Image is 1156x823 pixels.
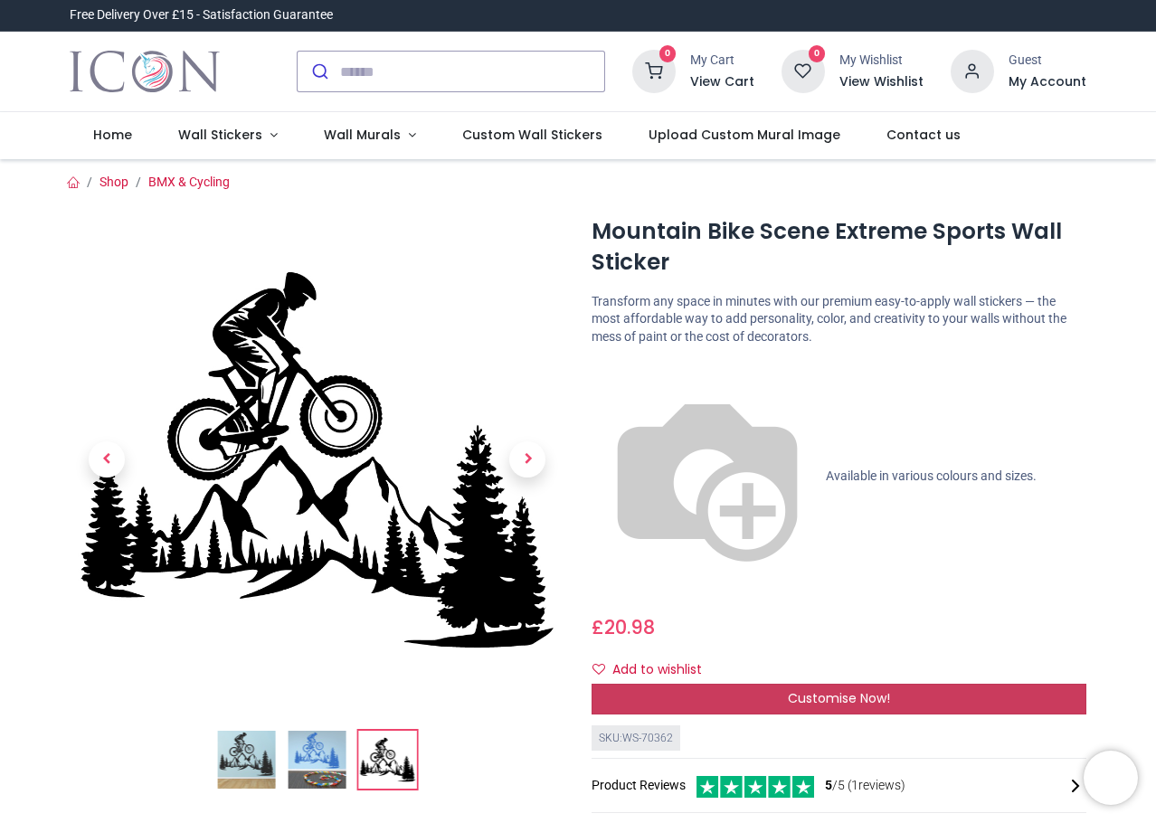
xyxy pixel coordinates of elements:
span: 20.98 [604,614,655,640]
span: Upload Custom Mural Image [649,126,840,144]
p: Transform any space in minutes with our premium easy-to-apply wall stickers — the most affordable... [592,293,1086,346]
a: BMX & Cycling [148,175,230,189]
div: Guest [1009,52,1086,70]
span: Previous [89,441,125,478]
span: Home [93,126,132,144]
img: color-wheel.png [592,361,823,592]
iframe: Customer reviews powered by Trustpilot [706,6,1086,24]
a: Logo of Icon Wall Stickers [70,46,219,97]
a: Wall Stickers [156,112,301,159]
a: View Wishlist [839,73,924,91]
sup: 0 [809,45,826,62]
span: Available in various colours and sizes. [826,468,1037,482]
span: Customise Now! [788,689,890,707]
span: Next [509,441,545,478]
img: Icon Wall Stickers [70,46,219,97]
span: Wall Stickers [178,126,262,144]
iframe: Brevo live chat [1084,751,1138,805]
button: Add to wishlistAdd to wishlist [592,655,717,686]
a: View Cart [690,73,754,91]
img: WS-70362-03 [358,731,416,789]
span: £ [592,614,655,640]
span: Contact us [886,126,961,144]
a: Next [490,287,564,633]
button: Submit [298,52,340,91]
span: 5 [825,778,832,792]
div: My Wishlist [839,52,924,70]
span: Custom Wall Stickers [462,126,602,144]
a: 0 [632,63,676,78]
span: /5 ( 1 reviews) [825,777,905,795]
img: Mountain Bike Scene Extreme Sports Wall Sticker [217,731,275,789]
img: WS-70362-02 [288,731,346,789]
a: Shop [99,175,128,189]
a: Previous [70,287,144,633]
a: My Account [1009,73,1086,91]
a: Wall Murals [300,112,439,159]
div: My Cart [690,52,754,70]
sup: 0 [659,45,677,62]
span: Wall Murals [324,126,401,144]
div: Product Reviews [592,773,1086,798]
div: SKU: WS-70362 [592,725,680,752]
h1: Mountain Bike Scene Extreme Sports Wall Sticker [592,216,1086,279]
img: WS-70362-03 [70,213,564,707]
div: Free Delivery Over £15 - Satisfaction Guarantee [70,6,333,24]
a: 0 [782,63,825,78]
i: Add to wishlist [592,663,605,676]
